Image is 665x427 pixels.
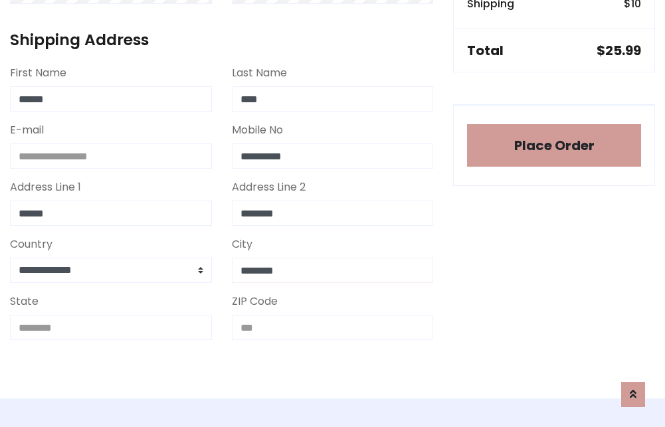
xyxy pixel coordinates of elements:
[232,122,283,138] label: Mobile No
[10,236,52,252] label: Country
[467,43,504,58] h5: Total
[232,65,287,81] label: Last Name
[10,31,433,49] h4: Shipping Address
[597,43,641,58] h5: $
[232,294,278,309] label: ZIP Code
[10,65,66,81] label: First Name
[232,179,306,195] label: Address Line 2
[10,179,81,195] label: Address Line 1
[10,122,44,138] label: E-mail
[232,236,252,252] label: City
[467,124,641,167] button: Place Order
[10,294,39,309] label: State
[605,41,641,60] span: 25.99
